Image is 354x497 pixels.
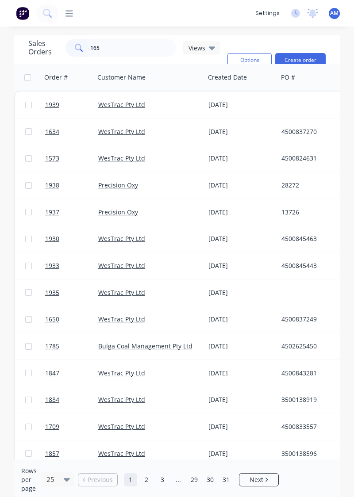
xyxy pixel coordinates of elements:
[98,422,145,431] a: WesTrac Pty Ltd
[251,7,284,20] div: settings
[45,440,98,467] a: 1857
[98,208,138,216] a: Precision Oxy
[98,181,138,189] a: Precision Oxy
[188,473,201,486] a: Page 29
[239,475,278,484] a: Next page
[98,127,145,136] a: WesTrac Pty Ltd
[45,226,98,252] a: 1930
[45,279,98,306] a: 1935
[330,9,339,17] span: AM
[45,342,59,351] span: 1785
[250,475,263,484] span: Next
[98,100,145,109] a: WesTrac Pty Ltd
[208,342,274,351] div: [DATE]
[208,422,274,431] div: [DATE]
[45,315,59,324] span: 1650
[45,449,59,458] span: 1857
[45,127,59,136] span: 1634
[78,475,117,484] a: Previous page
[45,413,98,440] a: 1709
[208,208,274,217] div: [DATE]
[45,333,98,359] a: 1785
[208,315,274,324] div: [DATE]
[98,342,192,350] a: Bulga Coal Management Pty Ltd
[98,154,145,162] a: WesTrac Pty Ltd
[21,466,37,493] span: Rows per page
[45,252,98,279] a: 1933
[208,234,274,243] div: [DATE]
[98,369,145,377] a: WesTrac Pty Ltd
[98,261,145,270] a: WesTrac Pty Ltd
[45,288,59,297] span: 1935
[45,386,98,413] a: 1884
[172,473,185,486] a: Jump forward
[45,181,59,190] span: 1938
[204,473,217,486] a: Page 30
[208,100,274,109] div: [DATE]
[98,234,145,243] a: WesTrac Pty Ltd
[28,39,58,56] h1: Sales Orders
[124,473,137,486] a: Page 1 is your current page
[45,261,59,270] span: 1933
[16,7,29,20] img: Factory
[45,100,59,109] span: 1939
[45,306,98,333] a: 1650
[45,369,59,378] span: 1847
[208,73,247,82] div: Created Date
[219,473,233,486] a: Page 31
[140,473,153,486] a: Page 2
[281,73,295,82] div: PO #
[45,395,59,404] span: 1884
[45,422,59,431] span: 1709
[275,53,326,67] button: Create order
[45,154,59,163] span: 1573
[208,154,274,163] div: [DATE]
[45,208,59,217] span: 1937
[45,92,98,118] a: 1939
[45,360,98,386] a: 1847
[45,234,59,243] span: 1930
[98,315,145,323] a: WesTrac Pty Ltd
[88,475,113,484] span: Previous
[98,288,145,297] a: WesTrac Pty Ltd
[208,261,274,270] div: [DATE]
[227,53,272,67] button: Options
[45,199,98,226] a: 1937
[45,145,98,172] a: 1573
[98,395,145,404] a: WesTrac Pty Ltd
[156,473,169,486] a: Page 3
[74,473,282,486] ul: Pagination
[97,73,146,82] div: Customer Name
[208,395,274,404] div: [DATE]
[189,43,205,53] span: Views
[44,73,68,82] div: Order #
[208,288,274,297] div: [DATE]
[208,181,274,190] div: [DATE]
[208,127,274,136] div: [DATE]
[45,172,98,199] a: 1938
[45,119,98,145] a: 1634
[90,39,177,57] input: Search...
[208,449,274,458] div: [DATE]
[208,369,274,378] div: [DATE]
[98,449,145,458] a: WesTrac Pty Ltd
